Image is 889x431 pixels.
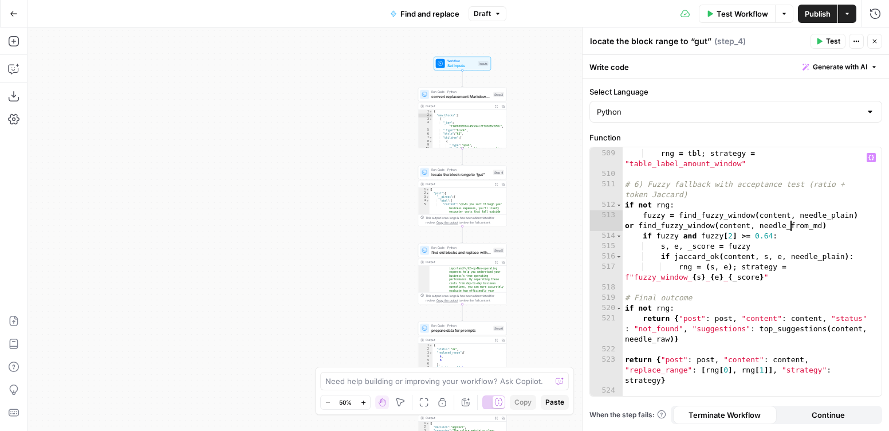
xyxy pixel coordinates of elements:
span: Toggle code folding, rows 520 through 521 [616,303,622,314]
g: Edge from start to step_3 [462,70,463,87]
button: Copy [510,395,536,410]
span: Run Code · Python [431,245,491,250]
span: Workflow [447,58,476,63]
div: 4 [418,199,430,203]
input: Python [597,106,861,117]
span: Toggle code folding, rows 3 through 7 [426,195,430,199]
div: This output is too large & has been abbreviated for review. to view the full content. [426,215,504,225]
span: Toggle code folding, rows 3 through 15 [429,117,432,122]
div: 7 [418,136,432,140]
div: Run Code · Pythonprepare data for promptsStep 6Output{ "status":"ok", "replaced_range":[ 4, 8 ], ... [418,322,507,382]
div: WorkflowSet InputsInputs [418,57,507,70]
span: 50% [339,398,352,407]
div: 6 [418,362,432,366]
div: 511 [590,179,623,200]
button: Draft [469,6,506,21]
div: 5 [418,359,432,363]
div: 1 [418,110,432,114]
div: 3 [418,117,432,122]
button: Continue [777,406,880,424]
div: 519 [590,293,623,303]
span: Draft [474,9,491,19]
div: 520 [590,303,623,314]
span: Copy the output [436,299,458,302]
div: Output [426,338,491,342]
div: 5 [418,128,432,132]
div: 510 [590,169,623,179]
span: locate the block range to “gut” [431,171,491,177]
div: 516 [590,252,623,262]
div: 2 [418,347,432,351]
div: Output [426,104,491,108]
div: 518 [590,283,623,293]
span: Toggle code folding, rows 1 through 362 [429,344,432,348]
button: Test [811,34,845,49]
button: Paste [541,395,569,410]
div: Output [426,416,491,420]
div: 10 [418,147,432,155]
span: Toggle code folding, rows 3 through 6 [429,351,432,355]
div: 2 [418,113,432,117]
span: prepare data for prompts [431,327,491,333]
div: 6 [418,132,432,136]
div: 513 [590,210,623,231]
div: 521 [590,314,623,344]
div: Inputs [478,61,489,66]
span: Toggle code folding, rows 2 through 528 [429,113,432,117]
span: Toggle code folding, rows 2 through 8 [426,191,430,195]
span: ( step_4 ) [714,36,746,47]
span: convert replacement Markdown → Sanity Portable Text blocks [431,93,491,99]
div: Step 5 [493,248,504,253]
textarea: locate the block range to “gut” [590,36,711,47]
div: 1 [418,344,432,348]
span: Toggle code folding, rows 4 through 6 [426,199,430,203]
span: Test [826,36,840,46]
span: Set Inputs [447,62,476,68]
span: Find and replace [400,8,459,19]
div: Step 3 [493,92,504,97]
div: Run Code · Pythonconvert replacement Markdown → Sanity Portable Text blocksStep 3Output{ "new_blo... [418,88,507,148]
span: Run Code · Python [431,323,491,328]
span: Toggle code folding, rows 8 through 12 [429,140,432,144]
div: Write code [583,55,889,79]
div: 515 [590,241,623,252]
g: Edge from step_3 to step_4 [462,148,463,165]
span: Continue [812,409,845,421]
span: Toggle code folding, rows 1 through 533 [429,110,432,114]
button: Generate with AI [798,60,882,75]
div: 522 [590,344,623,355]
div: 517 [590,262,623,283]
span: Toggle code folding, rows 7 through 13 [429,136,432,140]
div: 509 [590,148,623,169]
div: 1 [418,422,430,426]
span: Publish [805,8,831,19]
div: 3 [418,195,430,199]
div: Run Code · Pythonlocate the block range to “gut”Step 4Output{ "post":{ "__airops":{ "html":{ "con... [418,166,507,226]
div: 2 [418,191,430,195]
button: Find and replace [383,5,466,23]
button: Publish [798,5,837,23]
div: 9 [418,143,432,147]
div: Step 4 [493,170,505,175]
span: Toggle code folding, rows 1 through 9 [426,188,430,192]
span: Copy the output [436,221,458,224]
g: Edge from step_5 to step_6 [462,304,463,321]
span: Toggle code folding, rows 514 through 517 [616,231,622,241]
div: 523 [590,355,623,386]
span: Run Code · Python [431,89,491,94]
div: 512 [590,200,623,210]
div: Run Code · Pythonfind old blocks and replace with new blocksStep 5Output tracking non-operating e... [418,244,507,304]
div: 7 [418,366,432,370]
span: Terminate Workflow [689,409,761,421]
span: Run Code · Python [431,167,491,172]
div: 3 [418,351,432,355]
span: Toggle code folding, rows 516 through 517 [616,252,622,262]
span: find old blocks and replace with new blocks [431,249,491,255]
span: Generate with AI [813,62,867,72]
label: Select Language [589,86,882,97]
button: Test Workflow [699,5,775,23]
div: Step 6 [493,326,504,331]
span: Toggle code folding, rows 1 through 4 [426,422,430,426]
span: When the step fails: [589,410,666,420]
div: 524 [590,386,623,396]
